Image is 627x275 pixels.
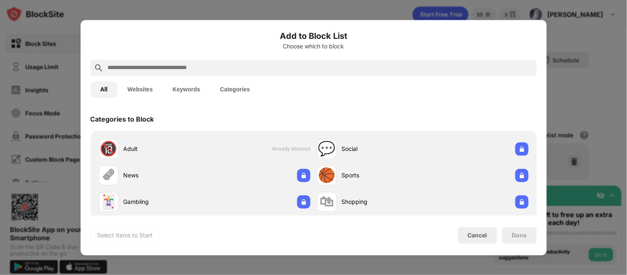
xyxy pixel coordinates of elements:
img: search.svg [94,63,104,73]
h6: Add to Block List [91,30,537,42]
div: Gambling [124,198,205,206]
button: Keywords [163,81,210,98]
div: Cancel [468,232,487,239]
div: 🏀 [318,167,336,184]
div: Select Items to Start [98,231,153,239]
div: 🗞 [102,167,116,184]
div: Sports [342,171,423,180]
div: 💬 [318,141,336,158]
button: All [91,81,118,98]
span: Already blocked [272,146,310,152]
button: Categories [210,81,260,98]
div: 🔞 [100,141,117,158]
div: News [124,171,205,180]
div: Shopping [342,198,423,206]
div: Choose which to block [91,43,537,50]
div: Done [512,232,527,239]
div: Adult [124,145,205,153]
button: Websites [117,81,162,98]
div: Social [342,145,423,153]
div: Categories to Block [91,115,154,123]
div: 🛍 [320,194,334,210]
div: 🃏 [100,194,117,210]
